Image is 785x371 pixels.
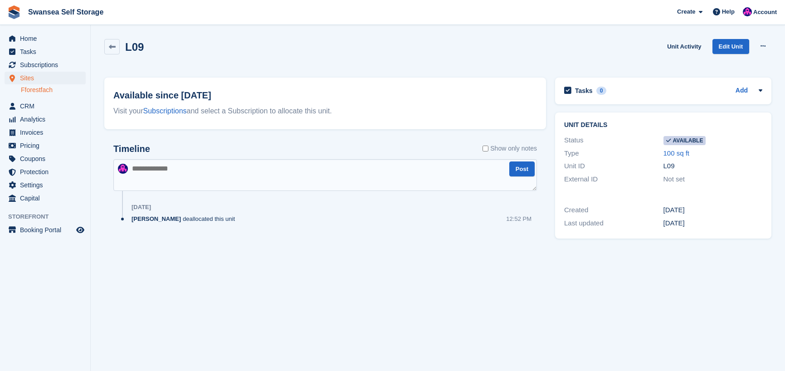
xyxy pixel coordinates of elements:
[575,87,593,95] h2: Tasks
[663,205,763,215] div: [DATE]
[143,107,187,115] a: Subscriptions
[5,179,86,191] a: menu
[132,215,181,223] span: [PERSON_NAME]
[118,164,128,174] img: Donna Davies
[663,136,706,145] span: Available
[596,87,607,95] div: 0
[5,224,86,236] a: menu
[564,122,762,129] h2: Unit details
[483,144,488,153] input: Show only notes
[20,179,74,191] span: Settings
[75,225,86,235] a: Preview store
[113,106,537,117] div: Visit your and select a Subscription to allocate this unit.
[125,41,144,53] h2: L09
[509,161,535,176] button: Post
[5,166,86,178] a: menu
[20,126,74,139] span: Invoices
[5,45,86,58] a: menu
[564,135,663,146] div: Status
[8,212,90,221] span: Storefront
[5,100,86,112] a: menu
[20,32,74,45] span: Home
[7,5,21,19] img: stora-icon-8386f47178a22dfd0bd8f6a31ec36ba5ce8667c1dd55bd0f319d3a0aa187defe.svg
[663,39,705,54] a: Unit Activity
[5,126,86,139] a: menu
[113,88,537,102] h2: Available since [DATE]
[20,59,74,71] span: Subscriptions
[722,7,735,16] span: Help
[20,113,74,126] span: Analytics
[663,149,690,157] a: 100 sq ft
[564,205,663,215] div: Created
[663,218,763,229] div: [DATE]
[21,86,86,94] a: Fforestfach
[20,72,74,84] span: Sites
[506,215,531,223] div: 12:52 PM
[5,192,86,205] a: menu
[743,7,752,16] img: Donna Davies
[663,174,763,185] div: Not set
[753,8,777,17] span: Account
[5,59,86,71] a: menu
[5,32,86,45] a: menu
[20,152,74,165] span: Coupons
[20,192,74,205] span: Capital
[20,45,74,58] span: Tasks
[5,139,86,152] a: menu
[20,166,74,178] span: Protection
[663,161,763,171] div: L09
[564,218,663,229] div: Last updated
[20,100,74,112] span: CRM
[736,86,748,96] a: Add
[113,144,150,154] h2: Timeline
[24,5,107,20] a: Swansea Self Storage
[5,152,86,165] a: menu
[20,224,74,236] span: Booking Portal
[564,161,663,171] div: Unit ID
[564,148,663,159] div: Type
[564,174,663,185] div: External ID
[132,204,151,211] div: [DATE]
[5,72,86,84] a: menu
[712,39,749,54] a: Edit Unit
[677,7,695,16] span: Create
[483,144,537,153] label: Show only notes
[132,215,239,223] div: deallocated this unit
[20,139,74,152] span: Pricing
[5,113,86,126] a: menu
